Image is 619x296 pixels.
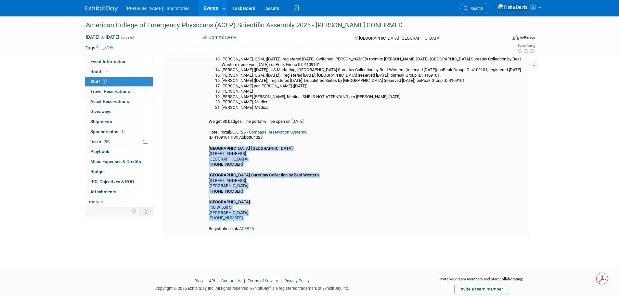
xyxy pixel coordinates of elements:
span: Giveaways [90,109,111,114]
img: ExhibitDay [85,6,118,12]
span: Booth [90,69,110,74]
a: Terms of Service [248,278,278,283]
a: Budget [85,167,153,177]
a: Edit [102,46,113,50]
div: Invite your team members and start collaborating: [429,277,534,286]
a: Misc. Expenses & Credits [85,157,153,167]
button: Committed [200,34,239,41]
div: Event Rating [517,45,535,48]
td: Personalize Event Tab Strip [128,207,140,215]
li: [PERSON_NAME], Medical [222,105,526,110]
li: [PERSON_NAME], GSM, ([DATE]); registered [DATE]. Switched [PERSON_NAME]'s room to [PERSON_NAME] [... [222,57,526,67]
li: [PERSON_NAME] ([DATE]); US Marketing, [GEOGRAPHIC_DATA] Surestay Collection by Best Western (rese... [222,67,526,73]
a: Giveaways [85,107,153,117]
a: Playbook [85,147,153,157]
span: [DATE] [DATE] [85,34,120,40]
li: [PERSON_NAME], GSM, ([DATE]); registered [DATE]. [GEOGRAPHIC_DATA] (reserved [DATE]) onPeak Group... [222,73,526,78]
a: ACEP25 - Compass Reservation System® [231,130,307,135]
span: | [279,278,283,283]
a: ROI, Objectives & ROO [85,177,153,187]
div: Copyright © 2025 ExhibitDay, Inc. All rights reserved. ExhibitDay is a registered trademark of Ex... [85,284,419,291]
a: Tasks95% [85,137,153,147]
a: Privacy Policy [284,278,310,283]
li: [PERSON_NAME] [PERSON_NAME], Medical SHE IS NOT ATTENDING per [PERSON_NAME] [DATE]. [222,94,526,100]
li: [PERSON_NAME], Medical [222,99,526,105]
a: [PHONE_NUMBER] [209,215,243,220]
a: Event Information [85,57,153,67]
i: Booth reservation complete [106,70,109,73]
span: 95% [103,139,111,144]
span: Attachments [90,189,116,194]
a: Sponsorships1 [85,127,153,137]
a: Invite a team member [454,284,508,294]
a: Search [459,3,489,14]
li: [PERSON_NAME] per [PERSON_NAME] ([DATE]) [222,84,526,89]
span: Sponsorships [90,129,125,134]
a: API [209,278,215,283]
b: [GEOGRAPHIC_DATA] SureStay Collection by Best Western [209,173,319,177]
a: Attachments [85,187,153,197]
span: [GEOGRAPHIC_DATA], [GEOGRAPHIC_DATA] [359,36,440,41]
span: Staff [90,79,107,84]
a: Blog [195,278,203,283]
b: [GEOGRAPHIC_DATA] [GEOGRAPHIC_DATA] [209,146,293,151]
li: [PERSON_NAME] ([DATE]); registered [DATE]; Doubletree Suites by [GEOGRAPHIC_DATA] (reserved [DATE... [222,78,526,84]
span: Shipments [90,119,112,124]
a: ACEP25 [239,226,254,231]
img: Tisha Davis [498,4,528,11]
span: Budget [90,169,105,174]
span: | [242,278,247,283]
span: | [204,278,208,283]
span: [PERSON_NAME] Laboratories [126,6,190,11]
span: ROI, Objectives & ROO [90,179,134,184]
div: American College of Emergency Physicians (ACEP) Scientific Assembly 2025 - [PERSON_NAME] CONFIRMED [84,19,497,31]
span: 1 [102,79,107,84]
div: In-Person [520,35,535,40]
a: Shipments [85,117,153,127]
span: Search [468,6,483,11]
span: Asset Reservations [90,99,129,104]
a: Staff1 [85,77,153,87]
span: Playbook [90,149,109,154]
span: Event Information [90,59,127,64]
div: Event Format [469,34,535,44]
span: 1 [120,129,125,134]
sup: ® [269,285,271,289]
a: more [85,197,153,207]
b: [GEOGRAPHIC_DATA] [209,199,250,204]
a: Asset Reservations [85,97,153,107]
span: more [89,199,99,204]
a: Booth [85,67,153,77]
span: Tasks [90,139,111,144]
span: Misc. Expenses & Credits [90,159,141,164]
span: | [216,278,220,283]
a: Travel Reservations [85,87,153,97]
span: to [99,34,106,40]
span: (3 days) [121,35,134,40]
td: Tags [85,45,113,51]
img: Format-Inperson.png [512,35,519,40]
a: Contact Us [221,278,241,283]
span: Travel Reservations [90,89,130,94]
td: Toggle Event Tabs [139,207,153,215]
li: [PERSON_NAME] [222,89,526,94]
